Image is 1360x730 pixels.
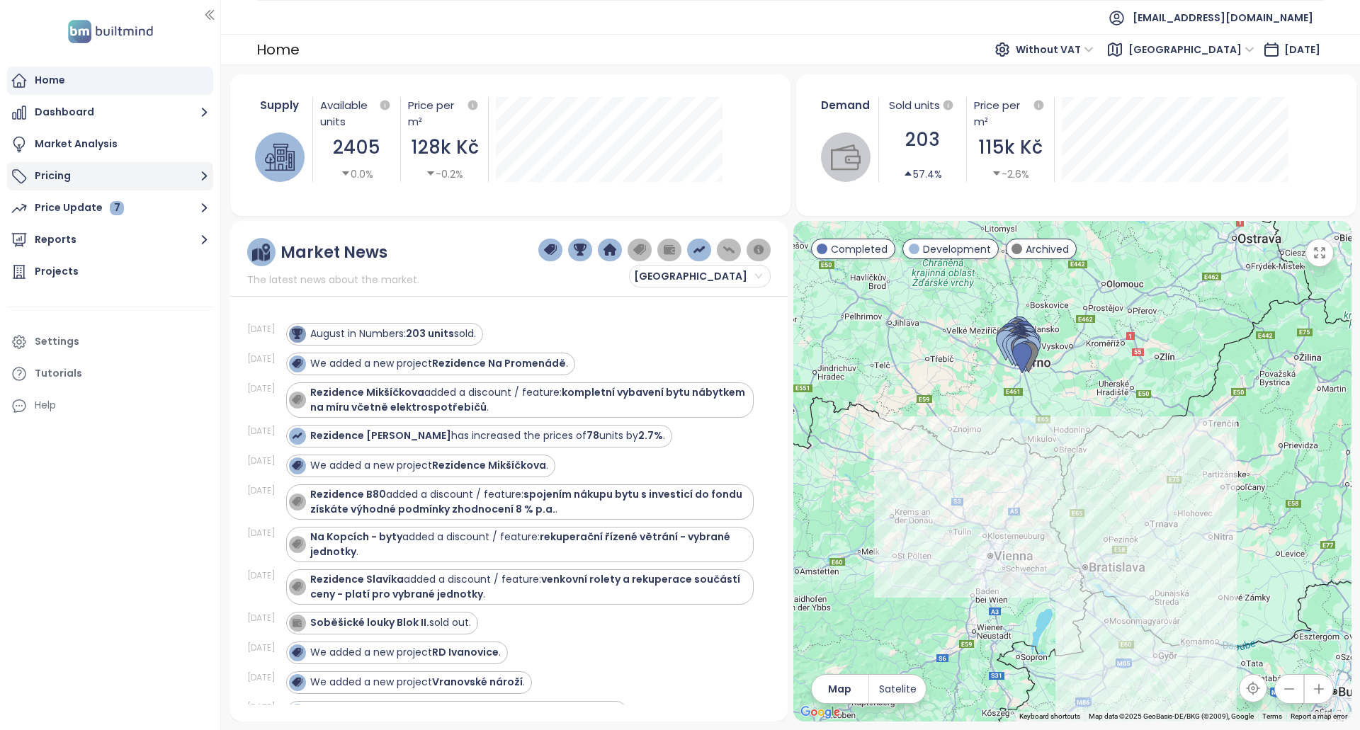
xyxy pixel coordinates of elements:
[879,681,917,697] span: Satelite
[310,428,451,443] strong: Rezidence [PERSON_NAME]
[35,333,79,350] div: Settings
[432,675,523,689] strong: Vranovské nároží
[247,701,283,714] div: [DATE]
[247,272,419,287] span: The latest news about the market.
[292,394,302,404] img: icon
[7,67,213,95] a: Home
[1133,1,1313,35] span: [EMAIL_ADDRESS][DOMAIN_NAME]
[310,458,548,473] div: We added a new project .
[256,37,300,62] div: Home
[886,97,959,114] div: Sold units
[1019,712,1080,722] button: Keyboard shortcuts
[406,326,454,341] strong: 203 units
[35,72,65,89] div: Home
[7,258,213,286] a: Projects
[7,98,213,127] button: Dashboard
[110,201,124,215] div: 7
[1291,712,1347,720] a: Report a map error
[292,430,302,440] img: icon
[310,356,568,371] div: We added a new project .
[247,425,283,438] div: [DATE]
[292,677,302,687] img: icon
[432,645,499,659] strong: RD Ivanovice
[831,142,861,172] img: wallet
[310,572,740,601] strong: venkovní rolety a rekuperace součástí ceny - platí pro vybrané jednotky
[310,385,424,399] strong: Rezidence Mikšíčkova
[1128,39,1254,60] span: Brno
[292,460,302,470] img: icon
[574,244,586,256] img: trophy-dark-blue.png
[974,97,1047,130] div: Price per m²
[408,133,481,162] div: 128k Kč
[1262,712,1282,720] a: Terms (opens in new tab)
[292,539,302,549] img: icon
[426,166,463,182] div: -0.2%
[603,244,616,256] img: home-dark-blue.png
[974,133,1047,162] div: 115k Kč
[247,527,283,540] div: [DATE]
[693,244,705,256] img: price-increases.png
[752,244,765,256] img: information-circle.png
[638,428,663,443] strong: 2.7%
[1284,42,1320,57] span: [DATE]
[7,162,213,190] button: Pricing
[310,487,747,517] div: added a discount / feature: .
[310,675,525,690] div: We added a new project .
[903,169,913,178] span: caret-up
[247,671,283,684] div: [DATE]
[992,166,1029,182] div: -2.6%
[310,645,501,660] div: We added a new project .
[265,142,295,172] img: house
[247,612,283,625] div: [DATE]
[1089,712,1254,720] span: Map data ©2025 GeoBasis-DE/BKG (©2009), Google
[7,226,213,254] button: Reports
[7,360,213,388] a: Tutorials
[292,647,302,657] img: icon
[310,530,402,544] strong: Na Kopcích - byty
[828,681,851,697] span: Map
[310,326,476,341] div: August in Numbers: sold.
[292,581,302,591] img: icon
[812,675,868,703] button: Map
[7,194,213,222] button: Price Update 7
[586,428,599,443] strong: 78
[797,703,844,722] img: Google
[292,496,302,506] img: icon
[341,169,351,178] span: caret-down
[663,244,676,256] img: wallet-dark-grey.png
[35,135,118,153] div: Market Analysis
[886,125,959,154] div: 203
[310,615,471,630] div: sold out.
[820,97,872,113] div: Demand
[320,133,393,162] div: 2405
[247,569,283,582] div: [DATE]
[292,358,302,368] img: icon
[831,241,888,257] span: Completed
[408,97,464,130] div: Price per m²
[310,385,747,415] div: added a discount / feature: .
[432,356,566,370] strong: Rezidence Na Promenádě
[544,244,557,256] img: price-tag-dark-blue.png
[310,428,665,443] div: has increased the prices of units by .
[7,328,213,356] a: Settings
[903,166,942,182] div: 57.4%
[992,169,1002,178] span: caret-down
[310,572,747,602] div: added a discount / feature: .
[310,385,745,414] strong: kompletní vybavení bytu nábytkem na míru včetně elektrospotřebičů
[797,703,844,722] a: Open this area in Google Maps (opens a new window)
[292,329,302,338] img: icon
[247,455,283,467] div: [DATE]
[7,130,213,159] a: Market Analysis
[310,487,742,516] strong: spojením nákupu bytu s investicí do fondu získáte výhodné podmínky zhodnocení 8 % p.a.
[310,615,429,629] strong: Soběšické louky Blok II.
[310,572,404,586] strong: Rezidence Slavíka
[310,487,386,501] strong: Rezidence B80
[320,97,393,130] div: Available units
[310,530,747,559] div: added a discount / feature: .
[722,244,735,256] img: price-decreases.png
[280,244,387,261] div: Market News
[35,263,79,280] div: Projects
[426,169,436,178] span: caret-down
[247,484,283,497] div: [DATE]
[869,675,926,703] button: Satelite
